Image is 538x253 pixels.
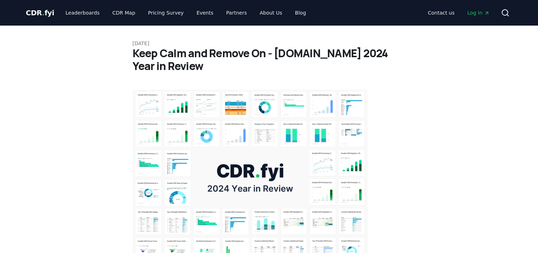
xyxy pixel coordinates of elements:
nav: Main [60,6,311,19]
a: Contact us [422,6,460,19]
a: Pricing Survey [142,6,189,19]
a: Partners [220,6,252,19]
span: Log in [467,9,489,16]
a: About Us [254,6,288,19]
a: Log in [462,6,495,19]
nav: Main [422,6,495,19]
a: Blog [289,6,312,19]
p: [DATE] [133,40,406,47]
span: CDR fyi [26,9,54,17]
a: CDR.fyi [26,8,54,18]
span: . [42,9,44,17]
a: Leaderboards [60,6,105,19]
a: CDR Map [107,6,141,19]
a: Events [191,6,219,19]
h1: Keep Calm and Remove On - [DOMAIN_NAME] 2024 Year in Review [133,47,406,72]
